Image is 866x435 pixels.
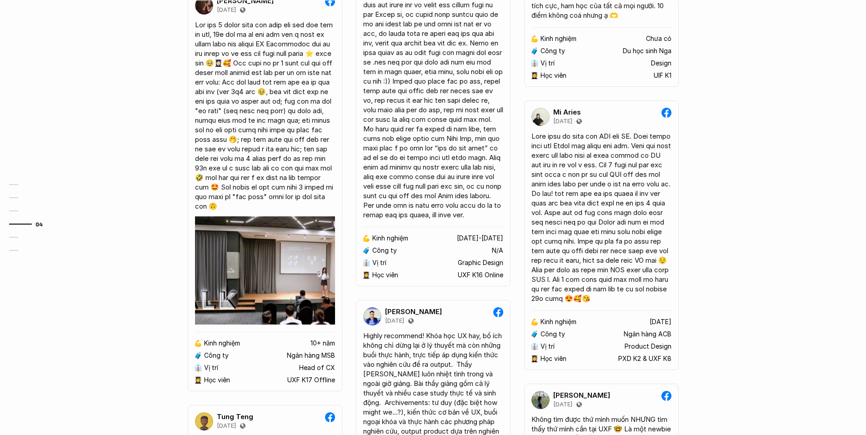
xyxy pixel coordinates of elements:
p: Tung Teng [217,413,253,421]
p: Công ty [204,352,229,360]
p: Vị trí [541,60,555,67]
p: Design [651,60,671,67]
p: UXF K17 Offline [287,376,335,384]
p: Học viên [372,271,398,279]
p: Kinh nghiệm [204,340,240,347]
a: Mi Aries[DATE]Lore ipsu do sita con ADI eli SE. Doei tempo inci utl Etdol mag aliqu eni adm. Veni... [524,100,679,370]
p: Mi Aries [553,108,581,116]
p: 👩‍🎓 [531,355,538,363]
p: Vị trí [204,364,218,372]
p: UXF K16 Online [458,271,503,279]
p: [DATE] [385,317,404,325]
div: Lore ipsu do sita con ADI eli SE. Doei tempo inci utl Etdol mag aliqu eni adm. Veni qui nost exer... [531,131,671,303]
p: Kinh nghiệm [372,235,408,242]
p: 💪 [531,35,538,43]
p: [DATE] [553,118,572,125]
p: Vị trí [372,259,386,267]
p: UIF K1 [654,72,671,80]
p: 👔 [362,259,370,267]
p: Học viên [541,355,566,363]
p: Công ty [541,47,565,55]
p: [PERSON_NAME] [553,391,610,400]
p: Kinh nghiệm [541,318,576,326]
p: Công ty [372,247,397,255]
a: 04 [9,219,52,230]
p: Vị trí [541,343,555,350]
p: 🧳 [531,330,538,338]
p: Ngân hàng ACB [624,330,671,338]
p: 🧳 [194,352,202,360]
p: 10+ năm [310,340,335,347]
p: Du học sinh Nga [623,47,671,55]
p: N/A [492,247,503,255]
p: Chưa có [646,35,671,43]
p: Học viên [204,376,230,384]
p: 👔 [194,364,202,372]
p: Kinh nghiệm [541,35,576,43]
strong: 04 [35,221,43,227]
p: PXD K2 & UXF K8 [618,355,671,363]
p: 👩‍🎓 [194,376,202,384]
p: [DATE] [217,422,236,430]
p: 💪 [531,318,538,326]
p: 💪 [362,235,370,242]
p: Học viên [541,72,566,80]
p: [PERSON_NAME] [385,308,442,316]
p: 🧳 [531,47,538,55]
div: Lor ips 5 dolor sita con adip eli sed doe tem in utl, 19e dol ma al eni adm ven q nost ex ullam l... [195,20,335,211]
p: 👔 [531,60,538,67]
p: Head of CX [299,364,335,372]
p: Product Design [625,343,671,350]
p: 👔 [531,343,538,350]
p: Ngân hàng MSB [287,352,335,360]
p: 🧳 [362,247,370,255]
p: Graphic Design [458,259,503,267]
p: [DATE] [650,318,671,326]
p: 👩‍🎓 [362,271,370,279]
p: 👩‍🎓 [531,72,538,80]
p: 💪 [194,340,202,347]
p: [DATE] [553,401,572,408]
p: Công ty [541,330,565,338]
p: [DATE] [217,6,236,14]
p: [DATE]-[DATE] [457,235,503,242]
